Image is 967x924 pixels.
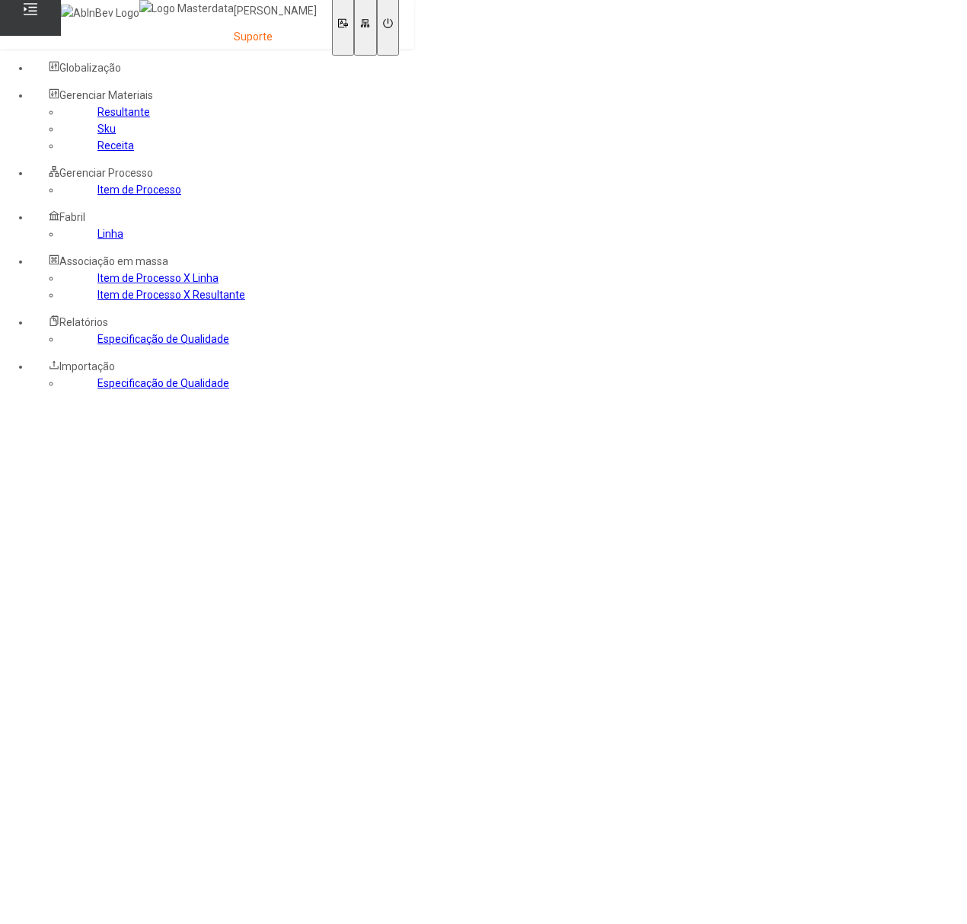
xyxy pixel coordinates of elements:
[97,272,219,284] a: Item de Processo X Linha
[61,5,139,21] img: AbInBev Logo
[59,89,153,101] span: Gerenciar Materiais
[97,333,229,345] a: Especificação de Qualidade
[59,316,108,328] span: Relatórios
[97,228,123,240] a: Linha
[97,184,181,196] a: Item de Processo
[234,30,317,45] p: Suporte
[59,211,85,223] span: Fabril
[59,167,153,179] span: Gerenciar Processo
[59,255,168,267] span: Associação em massa
[59,360,115,372] span: Importação
[97,123,116,135] a: Sku
[97,289,245,301] a: Item de Processo X Resultante
[97,139,134,152] a: Receita
[59,62,121,74] span: Globalização
[97,377,229,389] a: Especificação de Qualidade
[234,4,317,19] p: [PERSON_NAME]
[97,106,150,118] a: Resultante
